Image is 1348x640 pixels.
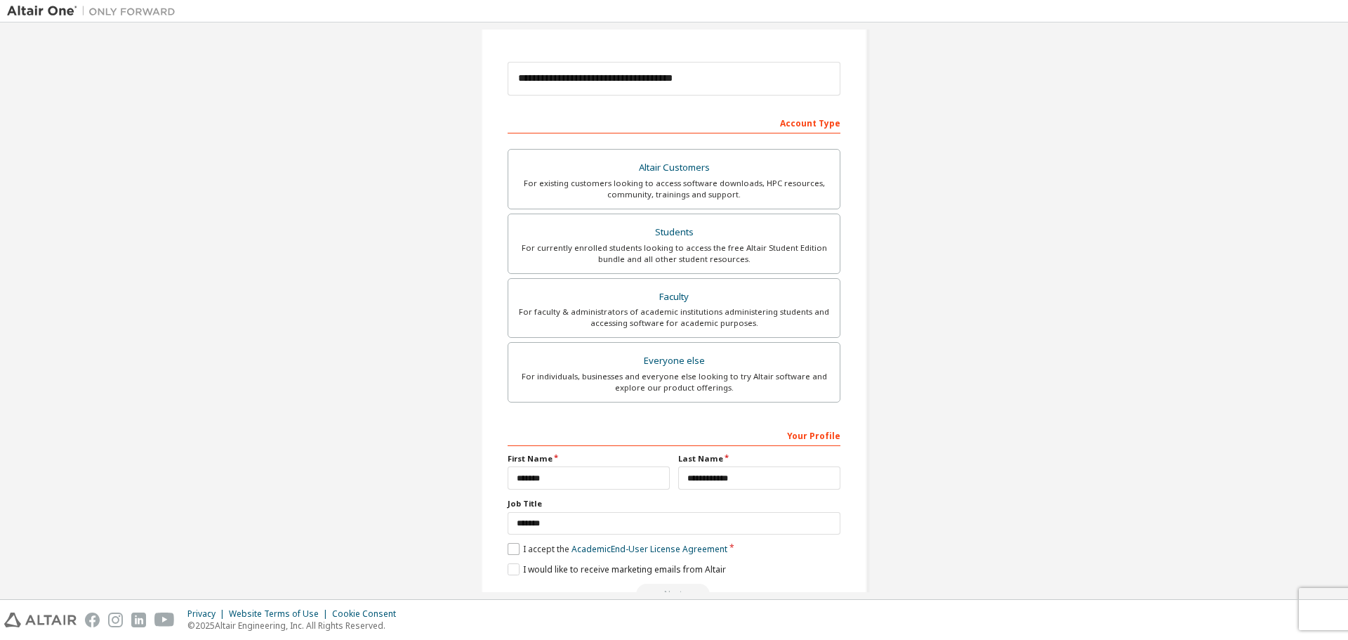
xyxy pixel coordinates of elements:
[517,371,831,393] div: For individuals, businesses and everyone else looking to try Altair software and explore our prod...
[517,351,831,371] div: Everyone else
[508,424,840,446] div: Your Profile
[678,453,840,464] label: Last Name
[517,158,831,178] div: Altair Customers
[229,608,332,620] div: Website Terms of Use
[332,608,404,620] div: Cookie Consent
[508,584,840,605] div: Read and acccept EULA to continue
[131,613,146,627] img: linkedin.svg
[517,306,831,329] div: For faculty & administrators of academic institutions administering students and accessing softwa...
[508,563,726,575] label: I would like to receive marketing emails from Altair
[508,543,727,555] label: I accept the
[154,613,175,627] img: youtube.svg
[7,4,183,18] img: Altair One
[508,111,840,133] div: Account Type
[4,613,77,627] img: altair_logo.svg
[85,613,100,627] img: facebook.svg
[571,543,727,555] a: Academic End-User License Agreement
[108,613,123,627] img: instagram.svg
[517,223,831,242] div: Students
[187,620,404,632] p: © 2025 Altair Engineering, Inc. All Rights Reserved.
[517,178,831,200] div: For existing customers looking to access software downloads, HPC resources, community, trainings ...
[508,453,670,464] label: First Name
[508,498,840,509] label: Job Title
[517,242,831,265] div: For currently enrolled students looking to access the free Altair Student Edition bundle and all ...
[517,287,831,307] div: Faculty
[187,608,229,620] div: Privacy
